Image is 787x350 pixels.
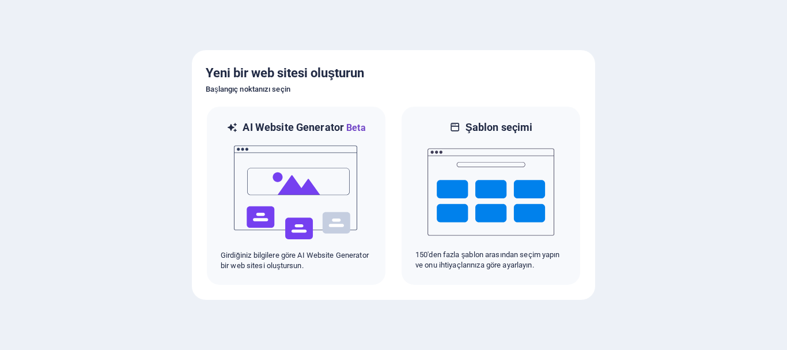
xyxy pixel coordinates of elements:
[344,122,366,133] span: Beta
[466,121,533,134] h6: Şablon seçimi
[400,106,581,286] div: Şablon seçimi150'den fazla şablon arasından seçim yapın ve onu ihtiyaçlarınıza göre ayarlayın.
[233,135,360,250] img: ai
[415,250,566,270] p: 150'den fazla şablon arasından seçim yapın ve onu ihtiyaçlarınıza göre ayarlayın.
[243,121,365,135] h6: AI Website Generator
[206,64,581,82] h5: Yeni bir web sitesi oluşturun
[206,82,581,96] h6: Başlangıç noktanızı seçin
[206,106,387,286] div: AI Website GeneratorBetaaiGirdiğiniz bilgilere göre AI Website Generator bir web sitesi oluştursun.
[221,250,372,271] p: Girdiğiniz bilgilere göre AI Website Generator bir web sitesi oluştursun.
